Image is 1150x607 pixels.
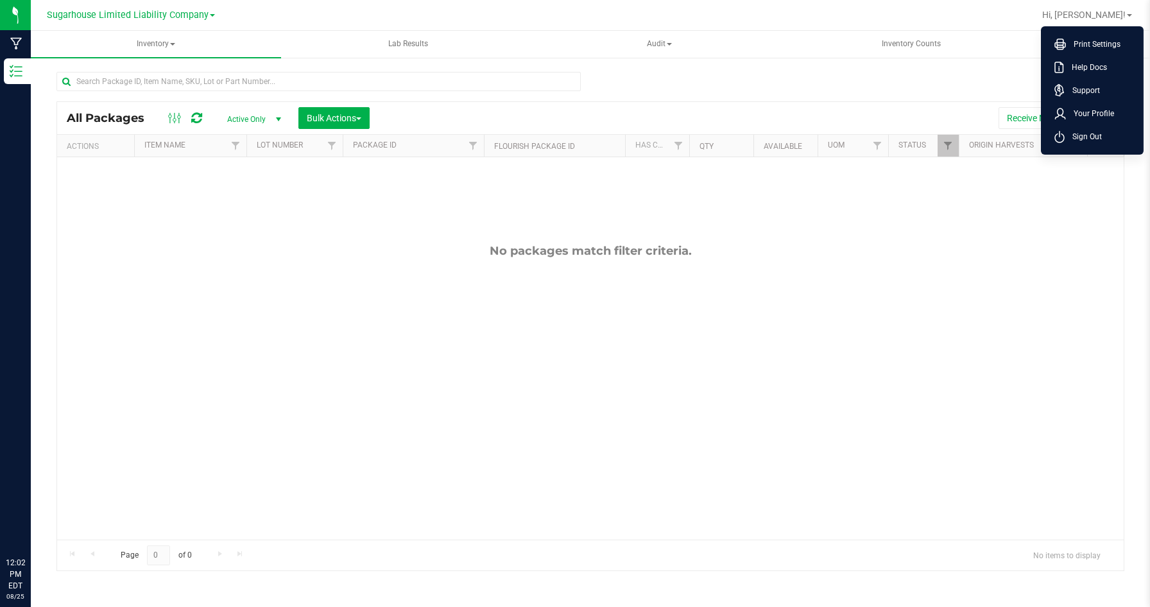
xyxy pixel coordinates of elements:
[699,142,714,151] a: Qty
[764,142,802,151] a: Available
[67,111,157,125] span: All Packages
[144,141,185,150] a: Item Name
[225,135,246,157] a: Filter
[1044,125,1140,148] li: Sign Out
[625,135,689,157] th: Has COA
[57,244,1124,258] div: No packages match filter criteria.
[668,135,689,157] a: Filter
[10,37,22,50] inline-svg: Manufacturing
[494,142,575,151] a: Flourish Package ID
[110,545,202,565] span: Page of 0
[282,31,533,58] a: Lab Results
[298,107,370,129] button: Bulk Actions
[6,557,25,592] p: 12:02 PM EDT
[1042,10,1126,20] span: Hi, [PERSON_NAME]!
[6,592,25,601] p: 08/25
[1066,107,1114,120] span: Your Profile
[31,31,281,58] a: Inventory
[257,141,303,150] a: Lot Number
[999,107,1104,129] button: Receive Non-Cannabis
[867,135,888,157] a: Filter
[353,141,397,150] a: Package ID
[1065,130,1102,143] span: Sign Out
[47,10,209,21] span: Sugarhouse Limited Liability Company
[1064,61,1107,74] span: Help Docs
[535,31,785,58] a: Audit
[864,38,958,49] span: Inventory Counts
[56,72,581,91] input: Search Package ID, Item Name, SKU, Lot or Part Number...
[10,65,22,78] inline-svg: Inventory
[535,31,784,57] span: Audit
[938,135,959,157] a: Filter
[67,142,129,151] div: Actions
[322,135,343,157] a: Filter
[307,113,361,123] span: Bulk Actions
[371,38,445,49] span: Lab Results
[1054,84,1135,97] a: Support
[969,141,1034,150] a: Origin Harvests
[1066,38,1120,51] span: Print Settings
[463,135,484,157] a: Filter
[1054,61,1135,74] a: Help Docs
[828,141,845,150] a: UOM
[1023,545,1111,565] span: No items to display
[1065,84,1100,97] span: Support
[898,141,926,150] a: Status
[786,31,1036,58] a: Inventory Counts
